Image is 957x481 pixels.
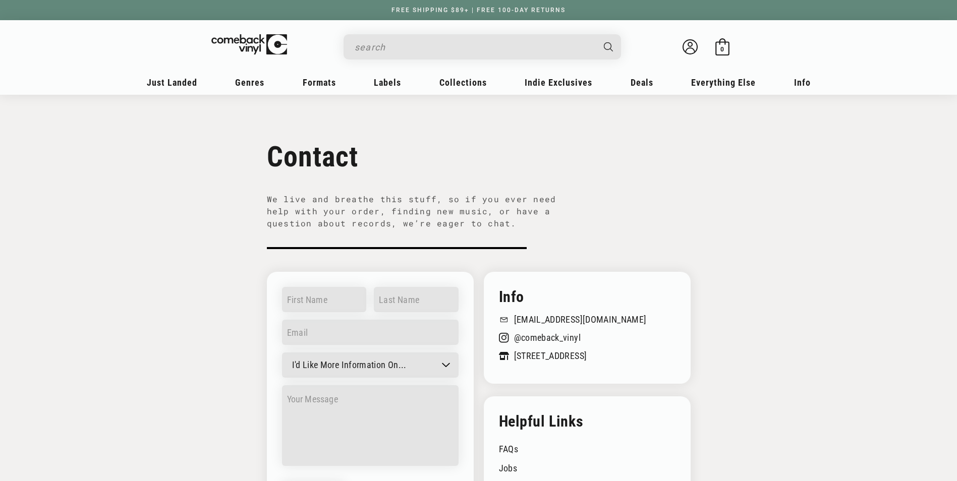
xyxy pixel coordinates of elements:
a: [STREET_ADDRESS] [499,350,675,361]
input: First name [282,287,367,312]
span: Info [794,77,811,88]
span: Indie Exclusives [525,77,592,88]
span: Labels [374,77,401,88]
h4: Info [499,287,675,307]
a: FAQs [499,439,675,457]
span: Formats [303,77,336,88]
a: [EMAIL_ADDRESS][DOMAIN_NAME] [499,314,675,325]
h1: Contact [262,140,696,173]
span: Collections [439,77,487,88]
span: Everything Else [691,77,756,88]
span: 0 [720,45,724,53]
input: search [355,37,594,57]
span: Deals [631,77,653,88]
p: We live and breathe this stuff, so if you ever need help with your order, finding new music, or h... [267,193,557,229]
span: Genres [235,77,264,88]
div: Search [344,34,621,59]
h4: Helpful Links [499,411,675,431]
a: @comeback_vinyl [499,332,675,343]
a: FREE SHIPPING $89+ | FREE 100-DAY RETURNS [381,7,576,14]
button: Search [595,34,622,59]
input: Email [282,320,459,345]
span: Just Landed [147,77,197,88]
input: Last name [374,287,459,312]
a: Jobs [499,458,675,476]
